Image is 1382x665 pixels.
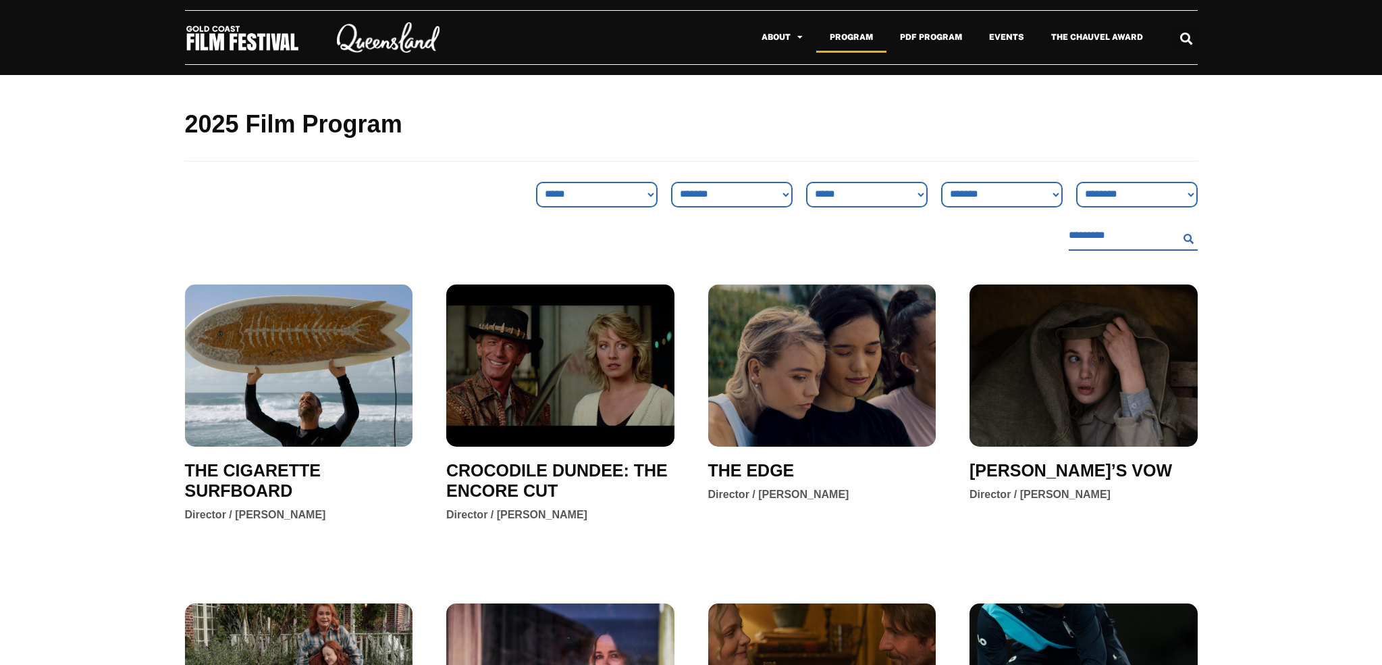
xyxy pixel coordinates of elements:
[185,460,413,501] a: THE CIGARETTE SURFBOARD
[471,22,1157,53] nav: Menu
[969,460,1172,481] a: [PERSON_NAME]’S VOW
[708,460,795,481] a: THE EDGE
[1038,22,1157,53] a: The Chauvel Award
[806,182,928,207] select: Venue Filter
[1069,221,1178,251] input: Search Filter
[976,22,1038,53] a: Events
[941,182,1063,207] select: Country Filter
[708,487,849,502] div: Director / [PERSON_NAME]
[886,22,976,53] a: PDF Program
[446,460,674,501] a: CROCODILE DUNDEE: THE ENCORE CUT
[185,508,326,522] div: Director / [PERSON_NAME]
[1175,27,1197,49] div: Search
[748,22,816,53] a: About
[969,487,1111,502] div: Director / [PERSON_NAME]
[185,109,1198,141] h2: 2025 Film Program
[816,22,886,53] a: Program
[671,182,793,207] select: Sort filter
[446,508,587,522] div: Director / [PERSON_NAME]
[1076,182,1198,207] select: Language
[536,182,658,207] select: Genre Filter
